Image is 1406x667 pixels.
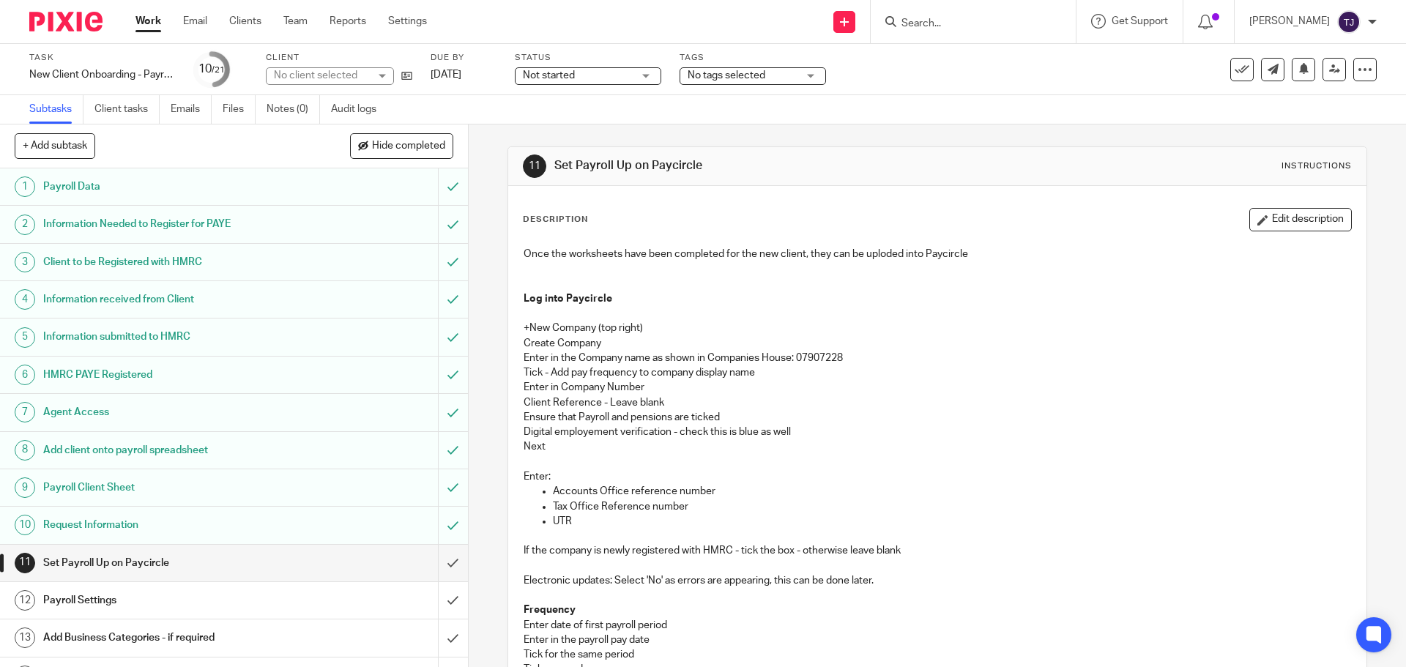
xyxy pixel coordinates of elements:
p: +New Company (top right) [524,321,1350,335]
strong: Frequency [524,605,576,615]
a: Email [183,14,207,29]
div: 9 [15,477,35,498]
div: New Client Onboarding - Payroll Paycircle [29,67,176,82]
label: Due by [431,52,496,64]
button: + Add subtask [15,133,95,158]
a: Audit logs [331,95,387,124]
span: No tags selected [688,70,765,81]
div: 11 [15,553,35,573]
h1: Information submitted to HMRC [43,326,297,348]
div: 5 [15,327,35,348]
button: Hide completed [350,133,453,158]
a: Files [223,95,256,124]
h1: Set Payroll Up on Paycircle [43,552,297,574]
a: Settings [388,14,427,29]
h1: Add Business Categories - if required [43,627,297,649]
h1: Agent Access [43,401,297,423]
p: Digital employement verification - check this is blue as well [524,425,1350,439]
span: Hide completed [372,141,445,152]
label: Client [266,52,412,64]
h1: Information received from Client [43,288,297,310]
div: 1 [15,176,35,197]
h1: Request Information [43,514,297,536]
label: Task [29,52,176,64]
a: Work [135,14,161,29]
p: Once the worksheets have been completed for the new client, they can be uploded into Paycircle [524,247,1350,261]
h1: Add client onto payroll spreadsheet [43,439,297,461]
a: Subtasks [29,95,83,124]
p: Description [523,214,588,226]
p: Client Reference - Leave blank [524,395,1350,410]
a: Team [283,14,308,29]
div: 4 [15,289,35,310]
p: Ensure that Payroll and pensions are ticked [524,410,1350,425]
div: 6 [15,365,35,385]
img: svg%3E [1337,10,1361,34]
p: Enter in Company Number [524,380,1350,395]
span: Get Support [1112,16,1168,26]
span: [DATE] [431,70,461,80]
div: 3 [15,252,35,272]
label: Tags [680,52,826,64]
div: 11 [523,154,546,178]
strong: Log into Paycircle [524,294,612,304]
div: 10 [198,61,225,78]
p: Accounts Office reference number [553,484,1350,499]
h1: HMRC PAYE Registered [43,364,297,386]
div: 7 [15,402,35,422]
h1: Information Needed to Register for PAYE [43,213,297,235]
p: Enter in the payroll pay date [524,633,1350,647]
div: 10 [15,515,35,535]
a: Client tasks [94,95,160,124]
p: UTR [553,514,1350,529]
a: Clients [229,14,261,29]
p: Create Company [524,336,1350,351]
h1: Client to be Registered with HMRC [43,251,297,273]
div: No client selected [274,68,369,83]
p: [PERSON_NAME] [1249,14,1330,29]
p: If the company is newly registered with HMRC - tick the box - otherwise leave blank [524,543,1350,558]
p: Tax Office Reference number [553,499,1350,514]
div: Instructions [1282,160,1352,172]
a: Emails [171,95,212,124]
p: Next [524,439,1350,454]
input: Search [900,18,1032,31]
button: Edit description [1249,208,1352,231]
h1: Set Payroll Up on Paycircle [554,158,969,174]
div: 8 [15,440,35,461]
p: Enter in the Company name as shown in Companies House: 07907228 [524,351,1350,365]
h1: Payroll Settings [43,589,297,611]
p: Tick for the same period [524,647,1350,662]
div: 2 [15,215,35,235]
h1: Payroll Client Sheet [43,477,297,499]
span: Not started [523,70,575,81]
div: 13 [15,627,35,648]
h1: Payroll Data [43,176,297,198]
small: /21 [212,66,225,74]
a: Notes (0) [267,95,320,124]
p: Electronic updates: Select 'No' as errors are appearing, this can be done later. [524,573,1350,588]
img: Pixie [29,12,103,31]
p: Enter date of first payroll period [524,618,1350,633]
a: Reports [330,14,366,29]
label: Status [515,52,661,64]
p: Tick - Add pay frequency to company display name [524,365,1350,380]
p: Enter: [524,469,1350,484]
div: 12 [15,590,35,611]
